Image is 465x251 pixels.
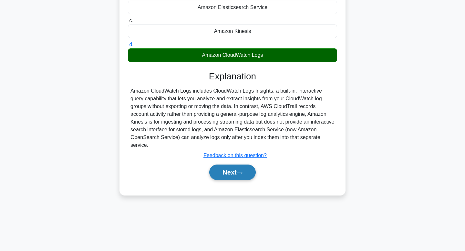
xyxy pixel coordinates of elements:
[128,25,337,38] div: Amazon Kinesis
[128,48,337,62] div: Amazon CloudWatch Logs
[209,165,255,180] button: Next
[129,42,133,47] span: d.
[129,18,133,23] span: c.
[203,153,267,158] a: Feedback on this question?
[128,1,337,14] div: Amazon Elasticsearch Service
[132,71,333,82] h3: Explanation
[130,87,335,149] div: Amazon CloudWatch Logs includes CloudWatch Logs Insights, a built-in, interactive query capabilit...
